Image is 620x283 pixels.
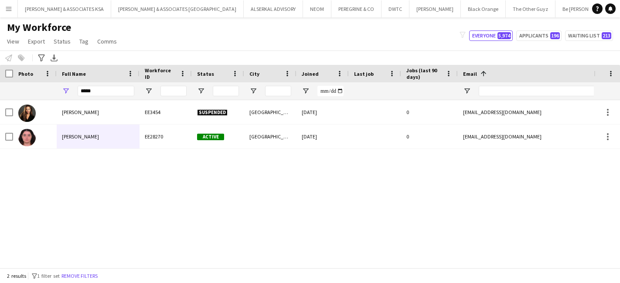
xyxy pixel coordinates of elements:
[602,32,611,39] span: 213
[213,86,239,96] input: Status Filter Input
[409,0,461,17] button: [PERSON_NAME]
[317,86,344,96] input: Joined Filter Input
[28,37,45,45] span: Export
[555,0,613,17] button: Be [PERSON_NAME]
[296,100,349,124] div: [DATE]
[160,86,187,96] input: Workforce ID Filter Input
[18,129,36,146] img: Krissy Toubia
[60,271,99,281] button: Remove filters
[463,71,477,77] span: Email
[62,109,99,115] span: [PERSON_NAME]
[197,87,205,95] button: Open Filter Menu
[565,30,613,41] button: Waiting list213
[62,71,86,77] span: Full Name
[62,87,70,95] button: Open Filter Menu
[302,87,310,95] button: Open Filter Menu
[79,37,89,45] span: Tag
[401,100,458,124] div: 0
[54,37,71,45] span: Status
[296,125,349,148] div: [DATE]
[62,133,99,140] span: [PERSON_NAME]
[244,100,296,124] div: [GEOGRAPHIC_DATA]
[37,273,60,279] span: 1 filter set
[18,0,111,17] button: [PERSON_NAME] & ASSOCIATES KSA
[331,0,382,17] button: PEREGRINE & CO
[7,37,19,45] span: View
[94,36,120,47] a: Comms
[18,71,33,77] span: Photo
[49,53,59,63] app-action-btn: Export XLSX
[36,53,47,63] app-action-btn: Advanced filters
[406,67,442,80] span: Jobs (last 90 days)
[76,36,92,47] a: Tag
[244,125,296,148] div: [GEOGRAPHIC_DATA]
[469,30,513,41] button: Everyone5,974
[50,36,74,47] a: Status
[265,86,291,96] input: City Filter Input
[244,0,303,17] button: ALSERKAL ADVISORY
[18,104,36,122] img: Kris Sanguin
[463,87,471,95] button: Open Filter Menu
[145,67,176,80] span: Workforce ID
[497,32,511,39] span: 5,974
[111,0,244,17] button: [PERSON_NAME] & ASSOCIATES [GEOGRAPHIC_DATA]
[249,71,259,77] span: City
[506,0,555,17] button: The Other Guyz
[461,0,506,17] button: Black Orange
[197,109,228,116] span: Suspended
[24,36,48,47] a: Export
[145,87,153,95] button: Open Filter Menu
[78,86,134,96] input: Full Name Filter Input
[140,100,192,124] div: EE3454
[303,0,331,17] button: NEOM
[302,71,319,77] span: Joined
[401,125,458,148] div: 0
[382,0,409,17] button: DWTC
[516,30,562,41] button: Applicants196
[354,71,374,77] span: Last job
[140,125,192,148] div: EE28270
[197,71,214,77] span: Status
[97,37,117,45] span: Comms
[197,134,224,140] span: Active
[550,32,560,39] span: 196
[3,36,23,47] a: View
[249,87,257,95] button: Open Filter Menu
[7,21,71,34] span: My Workforce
